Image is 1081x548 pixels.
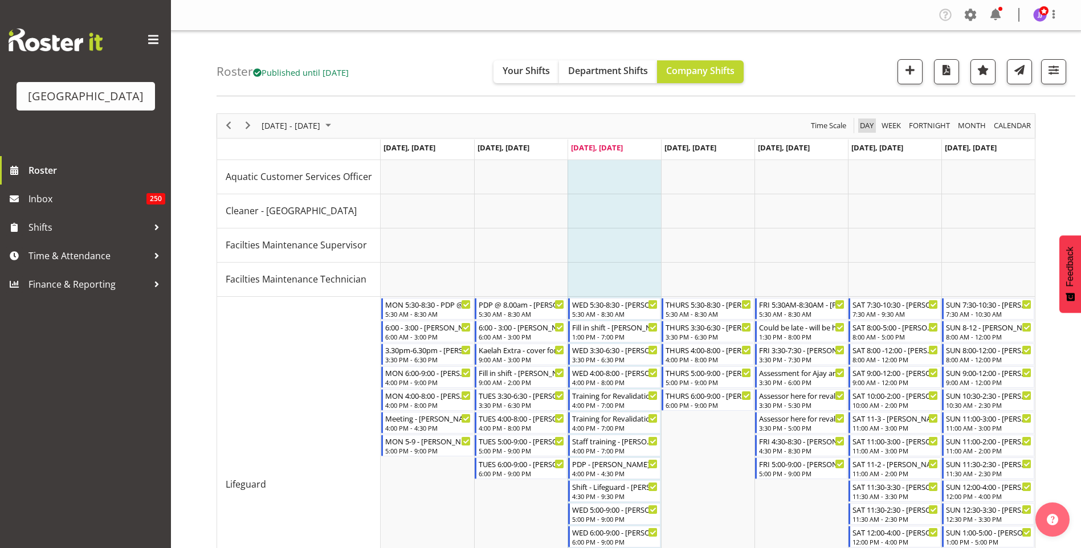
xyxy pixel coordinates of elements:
[946,458,1031,469] div: SUN 11:30-2:30 - [PERSON_NAME]
[217,160,381,194] td: Aquatic Customer Services Officer resource
[479,367,564,378] div: Fill in shift - [PERSON_NAME]
[559,60,657,83] button: Department Shifts
[666,321,751,333] div: THURS 3:30-6:30 - [PERSON_NAME]
[479,332,564,341] div: 6:00 AM - 3:00 PM
[852,298,938,310] div: SAT 7:30-10:30 - [PERSON_NAME]
[852,309,938,318] div: 7:30 AM - 9:30 AM
[1041,59,1066,84] button: Filter Shifts
[898,59,923,84] button: Add a new shift
[1059,235,1081,313] button: Feedback - Show survey
[666,298,751,310] div: THURS 5:30-8:30 - [PERSON_NAME]
[1047,514,1058,525] img: help-xxl-2.png
[849,457,941,479] div: Lifeguard"s event - SAT 11-2 - Jasika Rohloff Begin From Saturday, October 11, 2025 at 11:00:00 A...
[381,389,474,411] div: Lifeguard"s event - MON 4:00-8:00 - Alex Sansom Begin From Monday, October 6, 2025 at 4:00:00 PM ...
[657,60,744,83] button: Company Shifts
[28,219,148,236] span: Shifts
[28,88,144,105] div: [GEOGRAPHIC_DATA]
[852,400,938,410] div: 10:00 AM - 2:00 PM
[572,446,658,455] div: 4:00 PM - 7:00 PM
[755,457,847,479] div: Lifeguard"s event - FRI 5:00-9:00 - Noah Lucy Begin From Friday, October 10, 2025 at 5:00:00 PM G...
[9,28,103,51] img: Rosterit website logo
[759,390,845,401] div: Assessor here for revalidation - [PERSON_NAME]
[28,276,148,293] span: Finance & Reporting
[852,514,938,524] div: 11:30 AM - 2:30 PM
[385,390,471,401] div: MON 4:00-8:00 - [PERSON_NAME]
[662,389,754,411] div: Lifeguard"s event - THURS 6:00-9:00 - Noah Lucy Begin From Thursday, October 9, 2025 at 6:00:00 P...
[253,67,349,78] span: Published until [DATE]
[479,298,564,310] div: PDP @ 8.00am - [PERSON_NAME]
[852,458,938,469] div: SAT 11-2 - [PERSON_NAME]
[852,446,938,455] div: 11:00 AM - 3:00 PM
[942,321,1034,342] div: Lifeguard"s event - SUN 8-12 - Ajay Smith Begin From Sunday, October 12, 2025 at 8:00:00 AM GMT+1...
[572,309,658,318] div: 5:30 AM - 8:30 AM
[385,446,471,455] div: 5:00 PM - 9:00 PM
[851,142,903,153] span: [DATE], [DATE]
[852,481,938,492] div: SAT 11:30-3:30 - [PERSON_NAME]
[666,344,751,355] div: THURS 4:00-8:00 - [PERSON_NAME]
[568,526,660,547] div: Lifeguard"s event - WED 6:00-9:00 - Jayden Horsley Begin From Wednesday, October 8, 2025 at 6:00:...
[849,343,941,365] div: Lifeguard"s event - SAT 8:00 -12:00 - Riley Crosbie Begin From Saturday, October 11, 2025 at 8:00...
[934,59,959,84] button: Download a PDF of the roster according to the set date range.
[475,321,567,342] div: Lifeguard"s event - 6:00 - 3:00 - Finn Edwards Begin From Tuesday, October 7, 2025 at 6:00:00 AM ...
[385,378,471,387] div: 4:00 PM - 9:00 PM
[759,378,845,387] div: 3:30 PM - 6:00 PM
[260,118,321,133] span: [DATE] - [DATE]
[385,400,471,410] div: 4:00 PM - 8:00 PM
[666,367,751,378] div: THURS 5:00-9:00 - [PERSON_NAME]
[221,118,236,133] button: Previous
[759,469,845,478] div: 5:00 PM - 9:00 PM
[572,378,658,387] div: 4:00 PM - 8:00 PM
[479,423,564,432] div: 4:00 PM - 8:00 PM
[946,321,1031,333] div: SUN 8-12 - [PERSON_NAME]
[572,514,658,524] div: 5:00 PM - 9:00 PM
[759,423,845,432] div: 3:30 PM - 5:00 PM
[666,378,751,387] div: 5:00 PM - 9:00 PM
[572,400,658,410] div: 4:00 PM - 7:00 PM
[758,142,810,153] span: [DATE], [DATE]
[759,298,845,310] div: FRI 5:30AM-8:30AM - [PERSON_NAME]
[946,526,1031,538] div: SUN 1:00-5:00 - [PERSON_NAME]
[946,355,1031,364] div: 8:00 AM - 12:00 PM
[849,298,941,320] div: Lifeguard"s event - SAT 7:30-10:30 - Kate Meulenbroek Begin From Saturday, October 11, 2025 at 7:...
[479,344,564,355] div: Kaelah Extra - cover for PDPs, CPT and [PERSON_NAME] training planning - [PERSON_NAME]
[226,204,357,218] span: Cleaner - [GEOGRAPHIC_DATA]
[946,390,1031,401] div: SUN 10:30-2:30 - [PERSON_NAME]
[385,423,471,432] div: 4:00 PM - 4:30 PM
[849,321,941,342] div: Lifeguard"s event - SAT 8:00-5:00 - Cain Wilson Begin From Saturday, October 11, 2025 at 8:00:00 ...
[240,118,256,133] button: Next
[666,332,751,341] div: 3:30 PM - 6:30 PM
[755,298,847,320] div: Lifeguard"s event - FRI 5:30AM-8:30AM - Oliver O'Byrne Begin From Friday, October 10, 2025 at 5:3...
[852,355,938,364] div: 8:00 AM - 12:00 PM
[666,355,751,364] div: 4:00 PM - 8:00 PM
[755,366,847,388] div: Lifeguard"s event - Assessment for Ajay and Noah - AB Events today Begin From Friday, October 10,...
[662,321,754,342] div: Lifeguard"s event - THURS 3:30-6:30 - Tyla Robinson Begin From Thursday, October 9, 2025 at 3:30:...
[946,537,1031,546] div: 1:00 PM - 5:00 PM
[852,492,938,501] div: 11:30 AM - 3:30 PM
[568,435,660,456] div: Lifeguard"s event - Staff training - Noah and Ajay - AB Events today Begin From Wednesday, Octobe...
[858,118,876,133] button: Timeline Day
[946,367,1031,378] div: SUN 9:00-12:00 - [PERSON_NAME]
[849,503,941,525] div: Lifeguard"s event - SAT 11:30-2:30 - Drew Nielsen Begin From Saturday, October 11, 2025 at 11:30:...
[572,355,658,364] div: 3:30 PM - 6:30 PM
[572,367,658,378] div: WED 4:00-8:00 - [PERSON_NAME]
[666,400,751,410] div: 6:00 PM - 9:00 PM
[475,389,567,411] div: Lifeguard"s event - TUES 3:30-6:30 - Ajay Smith Begin From Tuesday, October 7, 2025 at 3:30:00 PM...
[28,162,165,179] span: Roster
[755,321,847,342] div: Lifeguard"s event - Could be late - will be here when he can - Thomas Butson Begin From Friday, O...
[385,344,471,355] div: 3.30pm-6.30pm - [PERSON_NAME]
[568,366,660,388] div: Lifeguard"s event - WED 4:00-8:00 - Joshua Keen Begin From Wednesday, October 8, 2025 at 4:00:00 ...
[479,458,564,469] div: TUES 6:00-9:00 - [PERSON_NAME]
[852,469,938,478] div: 11:00 AM - 2:00 PM
[755,389,847,411] div: Lifeguard"s event - Assessor here for revalidation - Ajay Smith Begin From Friday, October 10, 20...
[852,423,938,432] div: 11:00 AM - 3:00 PM
[146,193,165,205] span: 250
[759,412,845,424] div: Assessor here for revalidation - [PERSON_NAME]
[942,412,1034,434] div: Lifeguard"s event - SUN 11:00-3:00 - Emily Wheeler Begin From Sunday, October 12, 2025 at 11:00:0...
[852,344,938,355] div: SAT 8:00 -12:00 - [PERSON_NAME]
[568,389,660,411] div: Lifeguard"s event - Training for Revalidation with Felix - Ajay Smith Begin From Wednesday, Octob...
[475,298,567,320] div: Lifeguard"s event - PDP @ 8.00am - Braedyn Dykes Begin From Tuesday, October 7, 2025 at 5:30:00 A...
[942,389,1034,411] div: Lifeguard"s event - SUN 10:30-2:30 - Ben Wyatt Begin From Sunday, October 12, 2025 at 10:30:00 AM...
[942,503,1034,525] div: Lifeguard"s event - SUN 12:30-3:30 - Theo Johnson Begin From Sunday, October 12, 2025 at 12:30:00...
[479,355,564,364] div: 9:00 AM - 3:00 PM
[568,503,660,525] div: Lifeguard"s event - WED 5:00-9:00 - Riley Crosbie Begin From Wednesday, October 8, 2025 at 5:00:0...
